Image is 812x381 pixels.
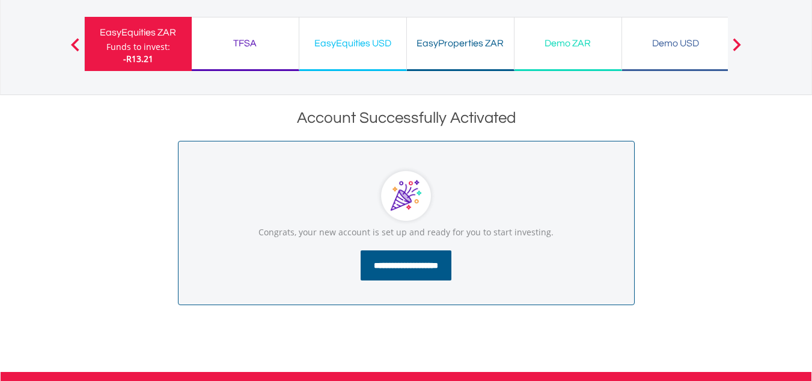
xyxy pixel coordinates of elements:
img: Cards showing screenshots of EasyCrypto [376,166,436,226]
div: TFSA [199,35,292,52]
button: Next [725,44,749,56]
div: Funds to invest: [106,41,170,53]
button: Previous [63,44,87,56]
span: -R13.21 [123,53,153,64]
div: EasyProperties ZAR [414,35,507,52]
div: EasyEquities USD [307,35,399,52]
div: EasyEquities ZAR [92,24,185,41]
div: Demo USD [629,35,722,52]
p: Congrats, your new account is set up and ready for you to start investing. [230,226,583,238]
div: Account Successfully Activated [64,107,749,129]
div: Demo ZAR [522,35,614,52]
